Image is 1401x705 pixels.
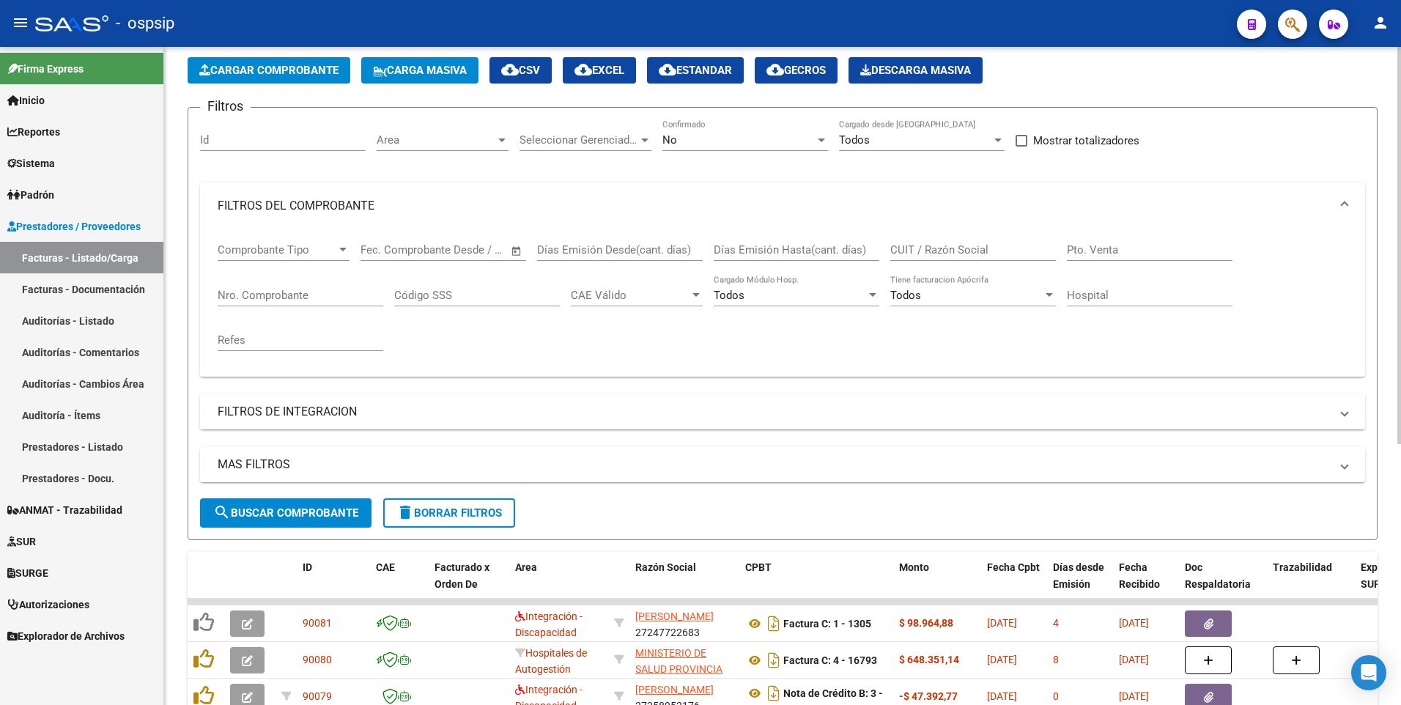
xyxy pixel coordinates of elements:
[501,64,540,77] span: CSV
[635,684,714,695] span: [PERSON_NAME]
[1053,617,1059,629] span: 4
[766,61,784,78] mat-icon: cloud_download
[1351,655,1386,690] div: Open Intercom Messenger
[218,198,1330,214] mat-panel-title: FILTROS DEL COMPROBANTE
[635,610,714,622] span: [PERSON_NAME]
[987,617,1017,629] span: [DATE]
[1053,561,1104,590] span: Días desde Emisión
[303,617,332,629] span: 90081
[574,64,624,77] span: EXCEL
[987,654,1017,665] span: [DATE]
[1033,132,1139,150] span: Mostrar totalizadores
[981,552,1047,616] datatable-header-cell: Fecha Cpbt
[574,61,592,78] mat-icon: cloud_download
[893,552,981,616] datatable-header-cell: Monto
[563,57,636,84] button: EXCEL
[635,608,733,639] div: 27247722683
[849,57,983,84] button: Descarga Masiva
[7,155,55,171] span: Sistema
[899,690,958,702] strong: -$ 47.392,77
[1372,14,1389,32] mat-icon: person
[7,218,141,235] span: Prestadores / Proveedores
[373,64,467,77] span: Carga Masiva
[520,133,638,147] span: Seleccionar Gerenciador
[1179,552,1267,616] datatable-header-cell: Doc Respaldatoria
[361,243,420,256] input: Fecha inicio
[361,57,478,84] button: Carga Masiva
[659,64,732,77] span: Estandar
[370,552,429,616] datatable-header-cell: CAE
[515,610,583,639] span: Integración - Discapacidad
[899,561,929,573] span: Monto
[745,561,772,573] span: CPBT
[501,61,519,78] mat-icon: cloud_download
[303,654,332,665] span: 90080
[764,612,783,635] i: Descargar documento
[899,654,959,665] strong: $ 648.351,14
[7,61,84,77] span: Firma Express
[213,506,358,520] span: Buscar Comprobante
[433,243,504,256] input: Fecha fin
[849,57,983,84] app-download-masive: Descarga masiva de comprobantes (adjuntos)
[755,57,838,84] button: Gecros
[376,561,395,573] span: CAE
[629,552,739,616] datatable-header-cell: Razón Social
[662,133,677,147] span: No
[509,552,608,616] datatable-header-cell: Area
[987,690,1017,702] span: [DATE]
[647,57,744,84] button: Estandar
[116,7,174,40] span: - ospsip
[435,561,489,590] span: Facturado x Orden De
[213,503,231,521] mat-icon: search
[899,617,953,629] strong: $ 98.964,88
[489,57,552,84] button: CSV
[218,404,1330,420] mat-panel-title: FILTROS DE INTEGRACION
[200,229,1365,377] div: FILTROS DEL COMPROBANTE
[200,182,1365,229] mat-expansion-panel-header: FILTROS DEL COMPROBANTE
[714,289,744,302] span: Todos
[7,187,54,203] span: Padrón
[7,502,122,518] span: ANMAT - Trazabilidad
[860,64,971,77] span: Descarga Masiva
[7,565,48,581] span: SURGE
[1053,654,1059,665] span: 8
[200,447,1365,482] mat-expansion-panel-header: MAS FILTROS
[1119,561,1160,590] span: Fecha Recibido
[766,64,826,77] span: Gecros
[1113,552,1179,616] datatable-header-cell: Fecha Recibido
[515,647,587,676] span: Hospitales de Autogestión
[218,457,1330,473] mat-panel-title: MAS FILTROS
[1267,552,1355,616] datatable-header-cell: Trazabilidad
[7,92,45,108] span: Inicio
[764,649,783,672] i: Descargar documento
[429,552,509,616] datatable-header-cell: Facturado x Orden De
[12,14,29,32] mat-icon: menu
[396,503,414,521] mat-icon: delete
[303,561,312,573] span: ID
[739,552,893,616] datatable-header-cell: CPBT
[659,61,676,78] mat-icon: cloud_download
[218,243,336,256] span: Comprobante Tipo
[7,534,36,550] span: SUR
[377,133,495,147] span: Area
[635,561,696,573] span: Razón Social
[1047,552,1113,616] datatable-header-cell: Días desde Emisión
[383,498,515,528] button: Borrar Filtros
[509,243,525,259] button: Open calendar
[764,682,783,705] i: Descargar documento
[200,498,371,528] button: Buscar Comprobante
[987,561,1040,573] span: Fecha Cpbt
[783,654,877,666] strong: Factura C: 4 - 16793
[571,289,690,302] span: CAE Válido
[1119,617,1149,629] span: [DATE]
[7,597,89,613] span: Autorizaciones
[1185,561,1251,590] span: Doc Respaldatoria
[297,552,370,616] datatable-header-cell: ID
[1273,561,1332,573] span: Trazabilidad
[890,289,921,302] span: Todos
[1119,690,1149,702] span: [DATE]
[188,57,350,84] button: Cargar Comprobante
[7,628,125,644] span: Explorador de Archivos
[635,645,733,676] div: 30711137757
[303,690,332,702] span: 90079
